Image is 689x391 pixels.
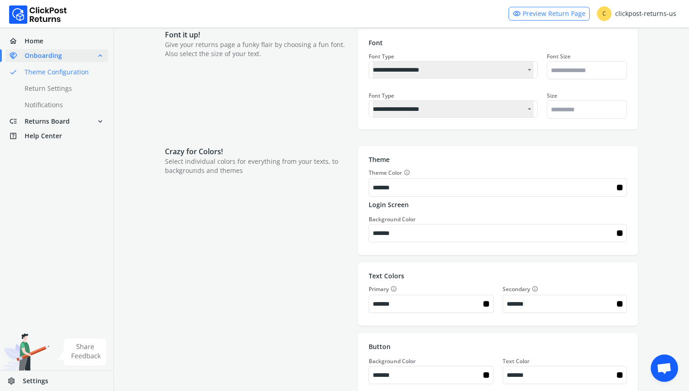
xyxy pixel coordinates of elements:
[547,92,627,99] label: Size
[369,155,627,164] p: Theme
[5,130,108,142] a: help_centerHelp Center
[369,215,416,223] label: Background Color
[391,284,397,293] span: info
[547,53,627,60] label: Font Size
[503,284,627,294] label: Secondary
[25,131,62,141] span: Help Center
[9,35,25,47] span: home
[5,35,108,47] a: homeHome
[165,29,349,40] p: Font it up!
[25,36,43,46] span: Home
[25,117,70,126] span: Returns Board
[165,40,349,58] p: Give your returns page a funky flair by choosing a fun font. Also select the size of your text.
[23,376,48,386] span: Settings
[5,66,119,78] a: doneTheme Configuration
[369,271,627,281] p: Text Colors
[5,82,119,95] a: Return Settings
[9,5,67,24] img: Logo
[369,92,538,99] div: Font Type
[7,375,23,387] span: settings
[369,342,627,351] p: Button
[532,284,538,293] span: info
[402,168,410,177] button: Theme Color
[9,115,25,128] span: low_priority
[513,7,521,20] span: visibility
[369,200,627,209] p: Login Screen
[369,284,493,294] label: Primary
[165,157,349,175] p: Select individual colors for everything from your texts, to backgrounds and themes
[530,284,538,294] button: Secondary
[96,115,104,128] span: expand_more
[597,6,612,21] span: C
[25,51,62,60] span: Onboarding
[165,146,349,157] p: Crazy for Colors!
[5,99,119,111] a: Notifications
[404,168,410,177] span: info
[96,49,104,62] span: expand_less
[369,357,416,365] label: Background Color
[389,284,397,294] button: Primary
[651,355,678,382] div: Open chat
[369,38,627,47] p: Font
[57,339,107,365] img: share feedback
[9,130,25,142] span: help_center
[503,357,530,365] label: Text Color
[9,49,25,62] span: handshake
[9,66,17,78] span: done
[509,7,590,21] a: visibilityPreview Return Page
[597,6,676,21] div: clickpost-returns-us
[369,168,627,177] label: Theme Color
[369,53,538,60] div: Font Type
